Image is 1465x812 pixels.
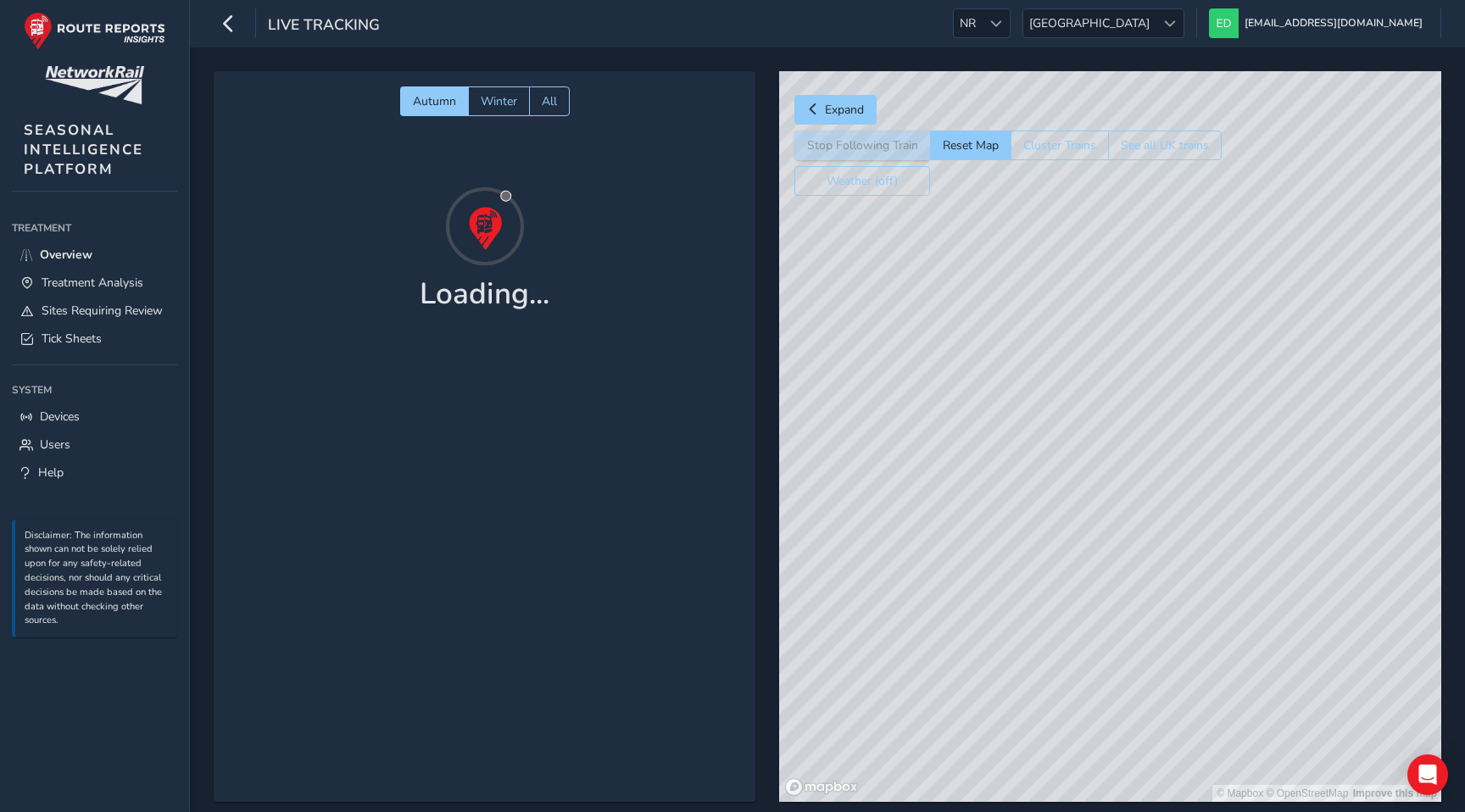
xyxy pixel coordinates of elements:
[12,297,177,325] a: Sites Requiring Review
[24,12,165,50] img: rr logo
[24,120,143,179] span: SEASONAL INTELLIGENCE PLATFORM
[1023,9,1156,37] span: [GEOGRAPHIC_DATA]
[1108,131,1222,160] button: See all UK trains
[794,95,877,125] button: Expand
[12,459,177,487] a: Help
[40,247,92,263] span: Overview
[1245,8,1423,38] span: [EMAIL_ADDRESS][DOMAIN_NAME]
[954,9,982,37] span: NR
[12,241,177,269] a: Overview
[268,14,380,38] span: Live Tracking
[468,86,529,116] button: Winter
[40,409,80,425] span: Devices
[481,93,517,109] span: Winter
[413,93,456,109] span: Autumn
[12,377,177,403] div: System
[12,215,177,241] div: Treatment
[420,276,549,312] h1: Loading...
[38,464,64,481] span: Help
[12,431,177,459] a: Users
[12,403,177,431] a: Devices
[1407,754,1448,795] div: Open Intercom Messenger
[794,166,930,196] button: Weather (off)
[45,66,144,104] img: customer logo
[529,86,570,116] button: All
[1209,8,1429,38] button: [EMAIL_ADDRESS][DOMAIN_NAME]
[25,529,169,629] p: Disclaimer: The information shown can not be solely relied upon for any safety-related decisions,...
[930,131,1011,160] button: Reset Map
[42,303,163,319] span: Sites Requiring Review
[1011,131,1108,160] button: Cluster Trains
[42,275,143,291] span: Treatment Analysis
[400,86,468,116] button: Autumn
[40,437,70,453] span: Users
[542,93,557,109] span: All
[1209,8,1239,38] img: diamond-layout
[12,269,177,297] a: Treatment Analysis
[42,331,102,347] span: Tick Sheets
[825,102,864,118] span: Expand
[12,325,177,353] a: Tick Sheets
